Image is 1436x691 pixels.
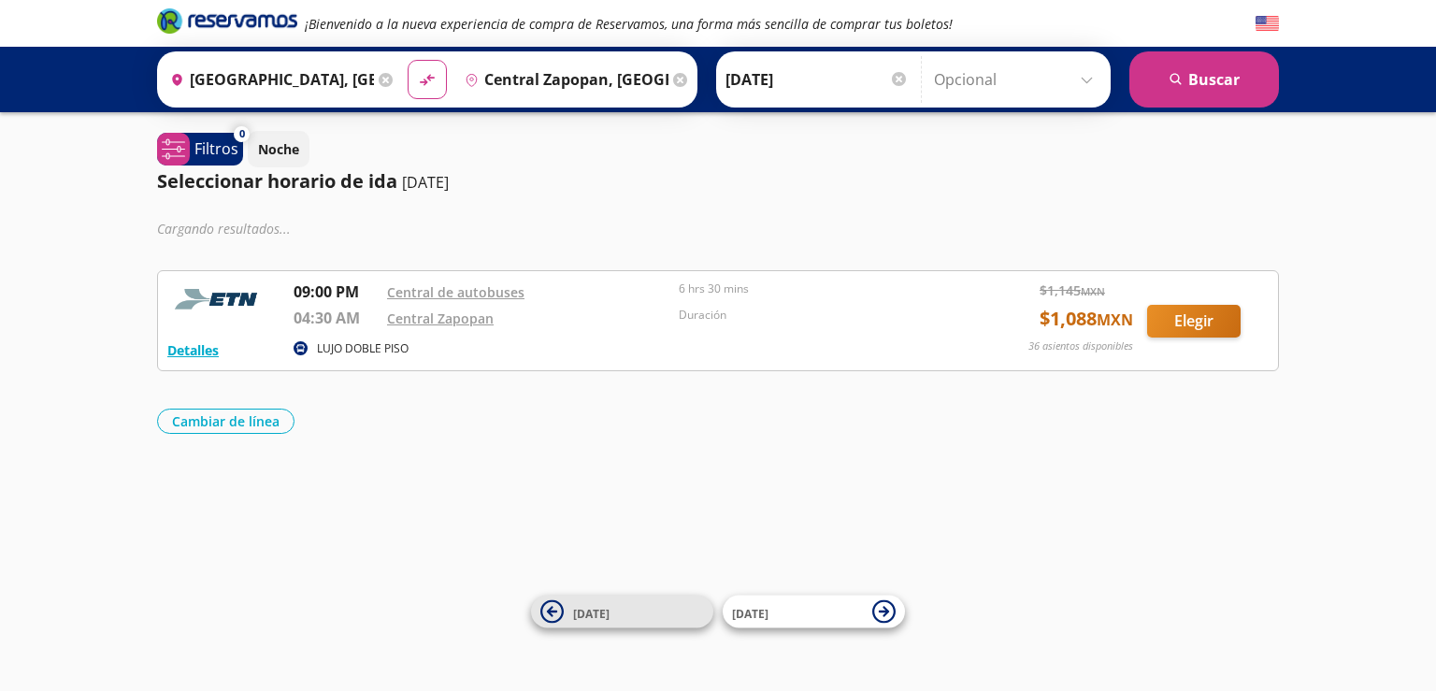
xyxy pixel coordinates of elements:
[294,307,378,329] p: 04:30 AM
[1028,338,1133,354] p: 36 asientos disponibles
[1040,305,1133,333] span: $ 1,088
[934,56,1101,103] input: Opcional
[157,220,291,238] em: Cargando resultados ...
[317,340,409,357] p: LUJO DOBLE PISO
[725,56,909,103] input: Elegir Fecha
[531,596,713,628] button: [DATE]
[167,340,219,360] button: Detalles
[248,131,309,167] button: Noche
[387,283,524,301] a: Central de autobuses
[157,7,297,35] i: Brand Logo
[305,15,953,33] em: ¡Bienvenido a la nueva experiencia de compra de Reservamos, una forma más sencilla de comprar tus...
[1097,310,1133,330] small: MXN
[157,7,297,40] a: Brand Logo
[167,281,270,318] img: RESERVAMOS
[157,133,243,166] button: 0Filtros
[457,56,668,103] input: Buscar Destino
[258,139,299,159] p: Noche
[1256,12,1279,36] button: English
[679,281,961,297] p: 6 hrs 30 mins
[239,126,245,142] span: 0
[387,310,494,327] a: Central Zapopan
[573,605,610,621] span: [DATE]
[1129,51,1279,108] button: Buscar
[679,307,961,324] p: Duración
[732,605,768,621] span: [DATE]
[163,56,374,103] input: Buscar Origen
[194,137,238,160] p: Filtros
[1081,284,1105,298] small: MXN
[402,171,449,194] p: [DATE]
[294,281,378,303] p: 09:00 PM
[157,167,397,195] p: Seleccionar horario de ida
[1040,281,1105,300] span: $ 1,145
[723,596,905,628] button: [DATE]
[1147,305,1241,338] button: Elegir
[157,409,294,434] button: Cambiar de línea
